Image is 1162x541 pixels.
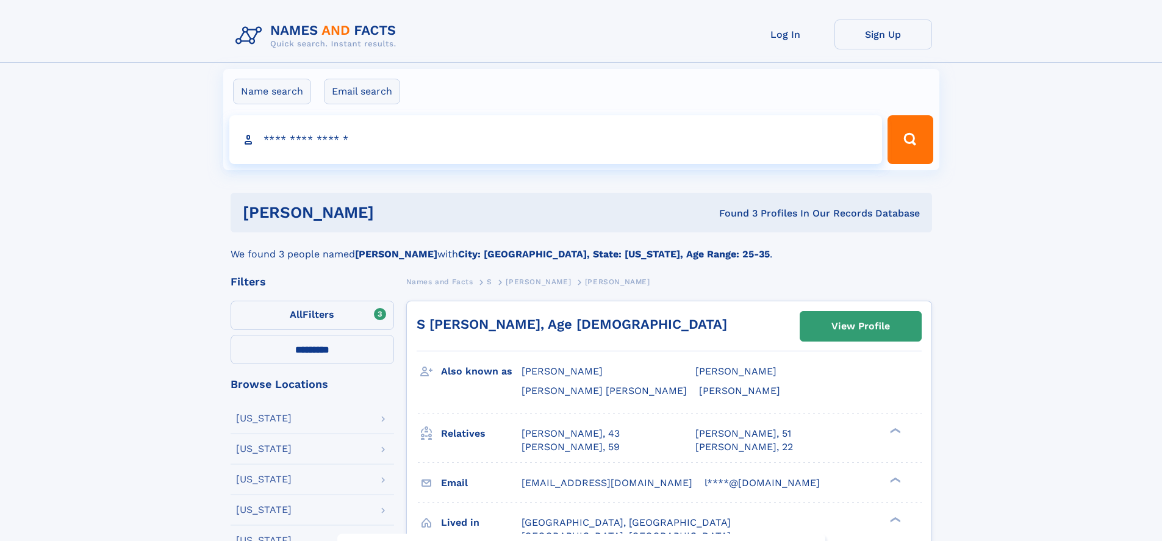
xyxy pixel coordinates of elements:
a: [PERSON_NAME] [506,274,571,289]
span: All [290,309,303,320]
a: [PERSON_NAME], 22 [695,440,793,454]
img: Logo Names and Facts [231,20,406,52]
h3: Email [441,473,522,493]
span: [PERSON_NAME] [506,278,571,286]
a: S [PERSON_NAME], Age [DEMOGRAPHIC_DATA] [417,317,727,332]
label: Name search [233,79,311,104]
div: [US_STATE] [236,475,292,484]
a: Sign Up [834,20,932,49]
span: [PERSON_NAME] [522,365,603,377]
button: Search Button [888,115,933,164]
div: ❯ [887,476,902,484]
b: City: [GEOGRAPHIC_DATA], State: [US_STATE], Age Range: 25-35 [458,248,770,260]
h3: Also known as [441,361,522,382]
div: View Profile [831,312,890,340]
h3: Relatives [441,423,522,444]
a: Names and Facts [406,274,473,289]
span: [EMAIL_ADDRESS][DOMAIN_NAME] [522,477,692,489]
div: Browse Locations [231,379,394,390]
span: [GEOGRAPHIC_DATA], [GEOGRAPHIC_DATA] [522,517,731,528]
div: [US_STATE] [236,414,292,423]
div: ❯ [887,426,902,434]
span: S [487,278,492,286]
div: We found 3 people named with . [231,232,932,262]
a: View Profile [800,312,921,341]
input: search input [229,115,883,164]
h3: Lived in [441,512,522,533]
span: [PERSON_NAME] [PERSON_NAME] [522,385,687,396]
b: [PERSON_NAME] [355,248,437,260]
span: [PERSON_NAME] [695,365,776,377]
label: Filters [231,301,394,330]
a: S [487,274,492,289]
span: [PERSON_NAME] [699,385,780,396]
span: [PERSON_NAME] [585,278,650,286]
a: [PERSON_NAME], 43 [522,427,620,440]
div: Filters [231,276,394,287]
div: [US_STATE] [236,444,292,454]
a: Log In [737,20,834,49]
a: [PERSON_NAME], 51 [695,427,791,440]
div: ❯ [887,515,902,523]
label: Email search [324,79,400,104]
div: [US_STATE] [236,505,292,515]
h1: [PERSON_NAME] [243,205,547,220]
a: [PERSON_NAME], 59 [522,440,620,454]
div: Found 3 Profiles In Our Records Database [547,207,920,220]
